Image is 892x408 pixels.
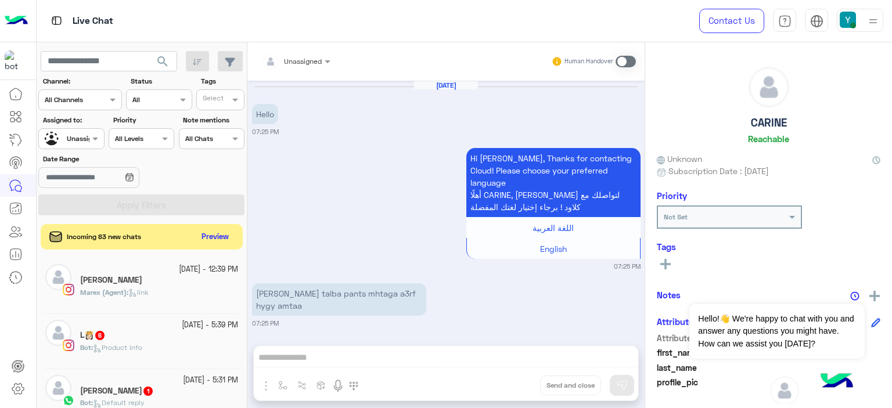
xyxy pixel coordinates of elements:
label: Tags [201,76,243,86]
h6: Reachable [748,133,789,144]
img: tab [810,15,823,28]
h6: Attributes [657,316,698,327]
img: profile [866,14,880,28]
span: 1 [143,387,153,396]
p: 5/10/2025, 7:25 PM [252,283,426,316]
h6: Notes [657,290,681,300]
span: Hello!👋 We're happy to chat with you and answer any questions you might have. How can we assist y... [689,304,864,359]
img: defaultAdmin.png [45,320,71,346]
a: tab [773,9,796,33]
div: Select [201,93,224,106]
h5: L👸🏻 [80,330,106,340]
h5: abdullah mohamed [80,386,154,396]
small: Human Handover [564,57,613,66]
span: اللغة العربية [533,223,574,233]
img: Logo [5,9,28,33]
h5: CARINE [751,116,787,129]
span: Unassigned [284,57,322,66]
span: Marex (Agent) [80,288,127,297]
button: Send and close [540,375,601,395]
span: Incoming 83 new chats [67,232,141,242]
small: 07:25 PM [614,262,641,271]
img: tab [49,13,64,28]
button: search [149,51,177,76]
img: WhatsApp [63,395,74,406]
span: Bot [80,343,91,352]
span: Unknown [657,153,702,165]
img: Instagram [63,284,74,295]
button: Preview [197,229,234,245]
small: [DATE] - 5:39 PM [182,320,238,331]
img: defaultAdmin.png [749,67,789,107]
img: defaultAdmin.png [770,376,799,405]
img: userImage [840,12,856,28]
img: Instagram [63,340,74,351]
label: Status [131,76,190,86]
label: Date Range [43,154,173,164]
b: : [80,398,93,407]
b: Not Set [664,212,688,221]
h6: Priority [657,190,687,201]
label: Priority [113,115,173,125]
small: 07:25 PM [252,127,279,136]
img: hulul-logo.png [817,362,857,402]
span: Subscription Date : [DATE] [668,165,769,177]
span: last_name [657,362,768,374]
h5: Jana [80,275,142,285]
img: defaultAdmin.png [45,264,71,290]
span: first_name [657,346,768,359]
p: Live Chat [73,13,113,29]
span: search [156,55,170,68]
img: defaultAdmin.png [45,375,71,401]
span: profile_pic [657,376,768,403]
img: 317874714732967 [5,50,26,71]
h6: Tags [657,241,880,252]
span: 6 [95,331,105,340]
b: : [80,288,128,297]
span: link [128,288,149,297]
p: 5/10/2025, 7:25 PM [252,104,278,124]
p: 5/10/2025, 7:25 PM [466,148,641,217]
label: Channel: [43,76,121,86]
label: Assigned to: [43,115,103,125]
span: English [540,244,567,254]
span: Attribute Name [657,332,768,344]
span: Bot [80,398,91,407]
small: 07:25 PM [252,319,279,328]
small: [DATE] - 5:31 PM [183,375,238,386]
img: tab [778,15,792,28]
a: Contact Us [699,9,764,33]
b: : [80,343,93,352]
button: Apply Filters [38,194,244,215]
span: Default reply [93,398,145,407]
img: add [869,291,880,301]
label: Note mentions [183,115,243,125]
h6: [DATE] [414,81,478,89]
small: [DATE] - 12:39 PM [179,264,238,275]
span: Product Info [93,343,142,352]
